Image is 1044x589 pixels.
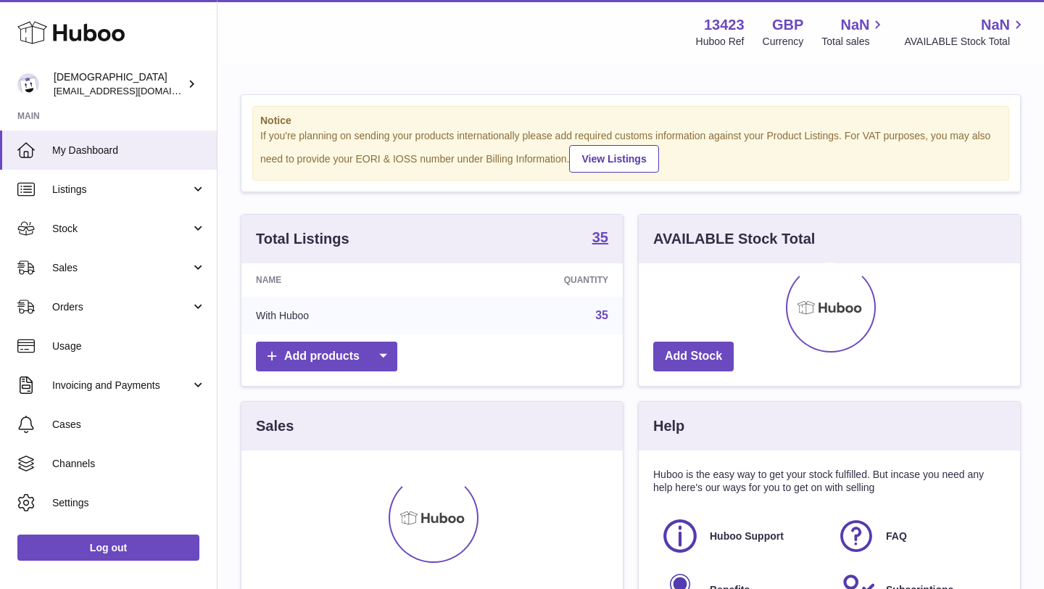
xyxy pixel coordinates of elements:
[653,229,815,249] h3: AVAILABLE Stock Total
[52,144,206,157] span: My Dashboard
[52,300,191,314] span: Orders
[54,70,184,98] div: [DEMOGRAPHIC_DATA]
[696,35,745,49] div: Huboo Ref
[704,15,745,35] strong: 13423
[52,183,191,197] span: Listings
[52,457,206,471] span: Channels
[52,379,191,392] span: Invoicing and Payments
[904,35,1027,49] span: AVAILABLE Stock Total
[886,530,907,543] span: FAQ
[17,535,199,561] a: Log out
[256,342,397,371] a: Add products
[821,35,886,49] span: Total sales
[52,496,206,510] span: Settings
[256,416,294,436] h3: Sales
[256,229,349,249] h3: Total Listings
[772,15,803,35] strong: GBP
[981,15,1010,35] span: NaN
[821,15,886,49] a: NaN Total sales
[260,129,1001,173] div: If you're planning on sending your products internationally please add required customs informati...
[904,15,1027,49] a: NaN AVAILABLE Stock Total
[17,73,39,95] img: olgazyuz@outlook.com
[54,85,213,96] span: [EMAIL_ADDRESS][DOMAIN_NAME]
[260,114,1001,128] strong: Notice
[52,222,191,236] span: Stock
[710,530,784,543] span: Huboo Support
[52,418,206,432] span: Cases
[653,416,684,436] h3: Help
[653,468,1006,495] p: Huboo is the easy way to get your stock fulfilled. But incase you need any help here's our ways f...
[592,230,608,247] a: 35
[840,15,869,35] span: NaN
[52,339,206,353] span: Usage
[653,342,734,371] a: Add Stock
[592,230,608,244] strong: 35
[442,263,623,297] th: Quantity
[52,261,191,275] span: Sales
[241,297,442,334] td: With Huboo
[763,35,804,49] div: Currency
[241,263,442,297] th: Name
[569,145,658,173] a: View Listings
[595,309,608,321] a: 35
[837,516,998,556] a: FAQ
[660,516,822,556] a: Huboo Support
